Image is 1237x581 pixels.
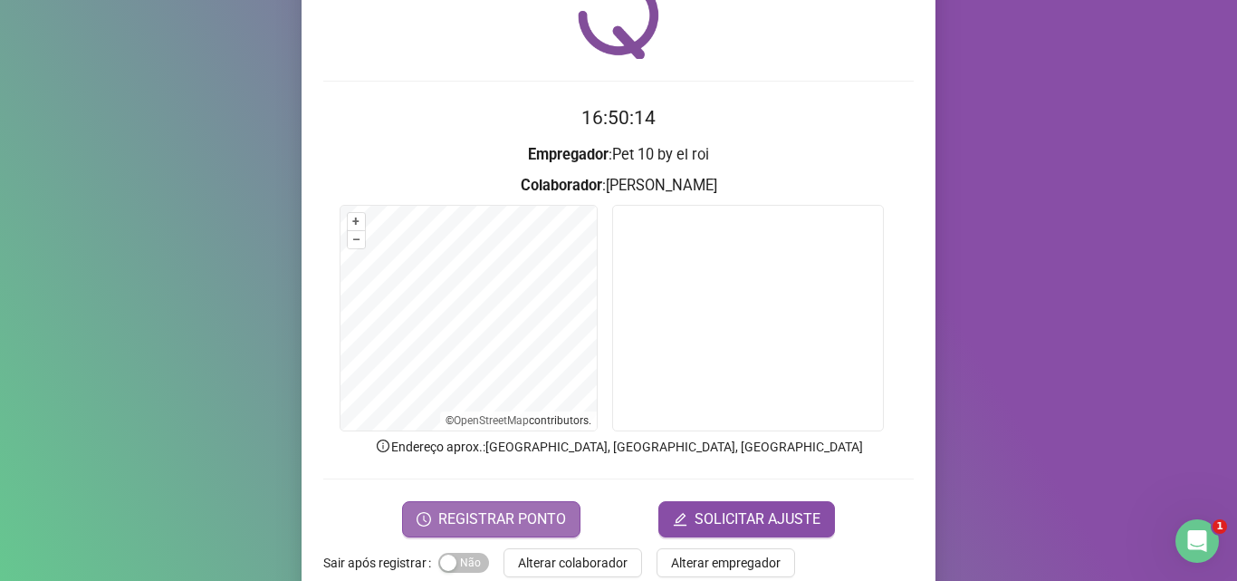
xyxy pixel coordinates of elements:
[417,512,431,527] span: clock-circle
[521,177,602,194] strong: Colaborador
[348,213,365,230] button: +
[323,174,914,198] h3: : [PERSON_NAME]
[1175,519,1219,563] iframe: Intercom live chat
[446,414,591,427] li: © contributors.
[581,107,656,129] time: 16:50:14
[695,508,820,530] span: SOLICITAR AJUSTE
[1213,519,1227,534] span: 1
[438,508,566,530] span: REGISTRAR PONTO
[402,501,580,537] button: REGISTRAR PONTO
[503,548,642,577] button: Alterar colaborador
[528,146,609,163] strong: Empregador
[348,231,365,248] button: –
[375,438,391,454] span: info-circle
[657,548,795,577] button: Alterar empregador
[518,553,628,573] span: Alterar colaborador
[323,437,914,457] p: Endereço aprox. : [GEOGRAPHIC_DATA], [GEOGRAPHIC_DATA], [GEOGRAPHIC_DATA]
[671,553,781,573] span: Alterar empregador
[454,414,529,427] a: OpenStreetMap
[673,512,687,527] span: edit
[323,143,914,167] h3: : Pet 10 by el roi
[658,501,835,537] button: editSOLICITAR AJUSTE
[323,548,438,577] label: Sair após registrar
